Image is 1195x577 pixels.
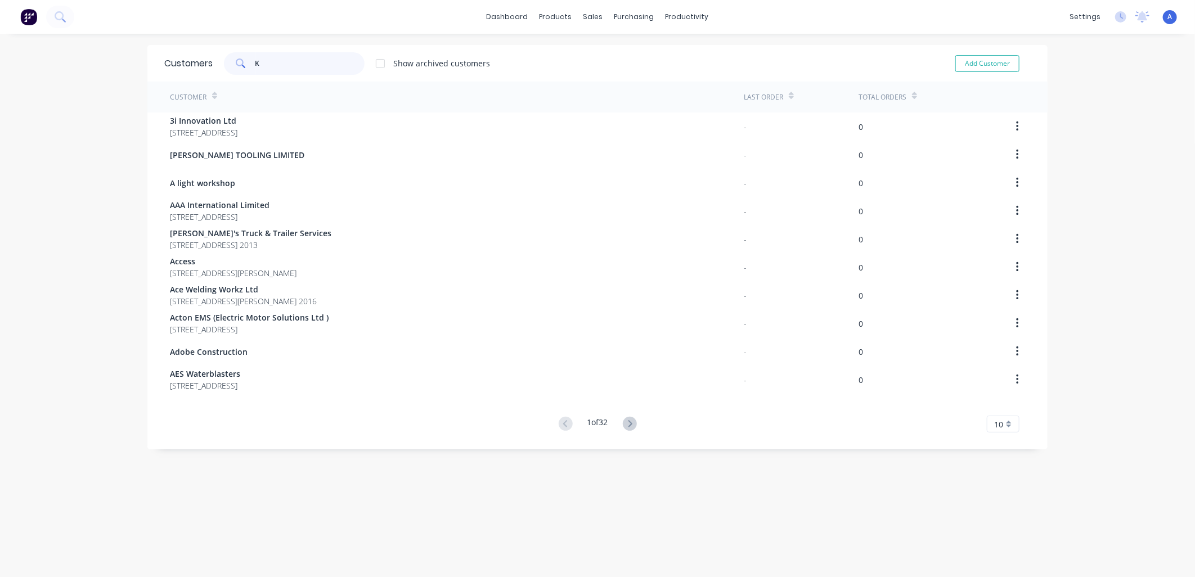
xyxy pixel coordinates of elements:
[859,374,863,386] div: 0
[170,127,237,138] span: [STREET_ADDRESS]
[170,312,329,323] span: Acton EMS (Electric Motor Solutions Ltd )
[170,283,317,295] span: Ace Welding Workz Ltd
[744,346,747,358] div: -
[660,8,715,25] div: productivity
[994,418,1003,430] span: 10
[609,8,660,25] div: purchasing
[859,318,863,330] div: 0
[534,8,578,25] div: products
[20,8,37,25] img: Factory
[744,205,747,217] div: -
[744,177,747,189] div: -
[744,149,747,161] div: -
[164,57,213,70] div: Customers
[170,346,248,358] span: Adobe Construction
[170,227,331,239] span: [PERSON_NAME]'s Truck & Trailer Services
[170,199,269,211] span: AAA International Limited
[1168,12,1172,22] span: A
[744,290,747,301] div: -
[170,239,331,251] span: [STREET_ADDRESS] 2013
[955,55,1019,72] button: Add Customer
[859,92,906,102] div: Total Orders
[170,255,296,267] span: Access
[393,57,490,69] div: Show archived customers
[744,262,747,273] div: -
[170,323,329,335] span: [STREET_ADDRESS]
[170,149,304,161] span: [PERSON_NAME] TOOLING LIMITED
[744,318,747,330] div: -
[859,205,863,217] div: 0
[481,8,534,25] a: dashboard
[744,233,747,245] div: -
[859,149,863,161] div: 0
[170,115,237,127] span: 3i Innovation Ltd
[859,233,863,245] div: 0
[170,267,296,279] span: [STREET_ADDRESS][PERSON_NAME]
[170,211,269,223] span: [STREET_ADDRESS]
[859,346,863,358] div: 0
[170,380,240,391] span: [STREET_ADDRESS]
[1064,8,1106,25] div: settings
[578,8,609,25] div: sales
[859,177,863,189] div: 0
[744,92,783,102] div: Last Order
[859,121,863,133] div: 0
[744,121,747,133] div: -
[859,290,863,301] div: 0
[744,374,747,386] div: -
[587,416,608,432] div: 1 of 32
[170,368,240,380] span: AES Waterblasters
[859,262,863,273] div: 0
[255,52,365,75] input: Search customers...
[170,295,317,307] span: [STREET_ADDRESS][PERSON_NAME] 2016
[170,177,235,189] span: A light workshop
[170,92,206,102] div: Customer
